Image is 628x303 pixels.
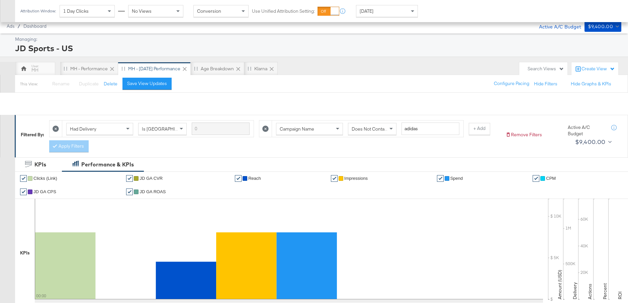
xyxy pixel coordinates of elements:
span: Does Not Contain [352,126,388,132]
span: Reach [248,176,261,181]
a: ✔ [533,175,539,182]
a: ✔ [331,175,338,182]
button: $9,400.00 [585,21,621,32]
a: ✔ [437,175,444,182]
span: Is [GEOGRAPHIC_DATA] [142,126,193,132]
div: $9,400.00 [588,22,613,31]
text: Amount (USD) [557,270,563,299]
button: Remove Filters [506,132,542,138]
span: Duplicate [79,81,99,87]
div: MH - Performance [70,66,108,72]
a: ✔ [126,175,133,182]
button: Hide Filters [534,81,557,87]
span: Rename [52,81,70,87]
label: Use Unified Attribution Setting: [252,8,315,14]
button: Save View Updates [122,78,172,90]
div: Drag to reorder tab [121,67,125,70]
div: Create View [581,66,615,72]
div: Drag to reorder tab [194,67,198,70]
span: No Views [132,8,152,14]
a: ✔ [20,175,27,182]
div: Performance & KPIs [81,161,134,168]
div: Klarna [254,66,267,72]
div: This View: [20,81,38,87]
span: JD GA ROAS [140,189,166,194]
button: + Add [469,123,490,135]
button: Configure Pacing [489,78,534,90]
div: Filtered By: [21,132,44,138]
input: Enter a search term [401,123,459,135]
div: Active A/C Budget [568,124,605,137]
input: Enter a search term [192,123,250,135]
div: Save View Updates [127,80,167,87]
div: Drag to reorder tab [248,67,251,70]
span: Campaign Name [280,126,314,132]
span: 1 Day Clicks [63,8,89,14]
a: Dashboard [23,23,47,29]
span: / [14,23,23,29]
div: Active A/C Budget [532,21,581,31]
div: KPIs [34,161,46,168]
div: MH [31,67,38,73]
span: Impressions [344,176,368,181]
span: CPM [546,176,556,181]
a: ✔ [20,188,27,195]
div: Drag to reorder tab [64,67,67,70]
span: Conversion [197,8,221,14]
span: Ads [7,23,14,29]
span: JD GA CVR [140,176,163,181]
button: Hide Graphs & KPIs [571,81,611,87]
a: ✔ [235,175,242,182]
text: Actions [587,284,593,299]
div: MH - [DATE] Performance [128,66,180,72]
div: Attribution Window: [20,9,56,13]
div: Search Views [528,66,564,72]
a: ✔ [126,188,133,195]
div: $9,400.00 [575,137,606,147]
div: Managing: [15,36,620,43]
text: ROI [617,291,623,299]
div: JD Sports - US [15,43,620,54]
div: KPIs [20,250,30,256]
button: Delete [104,81,117,87]
span: Clicks (Link) [33,176,57,181]
button: $9,400.00 [572,137,613,147]
text: Percent [602,283,608,299]
span: [DATE] [360,8,373,14]
div: Age Breakdown [201,66,234,72]
text: Delivery [572,282,578,299]
span: Had Delivery [70,126,96,132]
span: JD GA CPS [33,189,56,194]
span: Spend [450,176,463,181]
